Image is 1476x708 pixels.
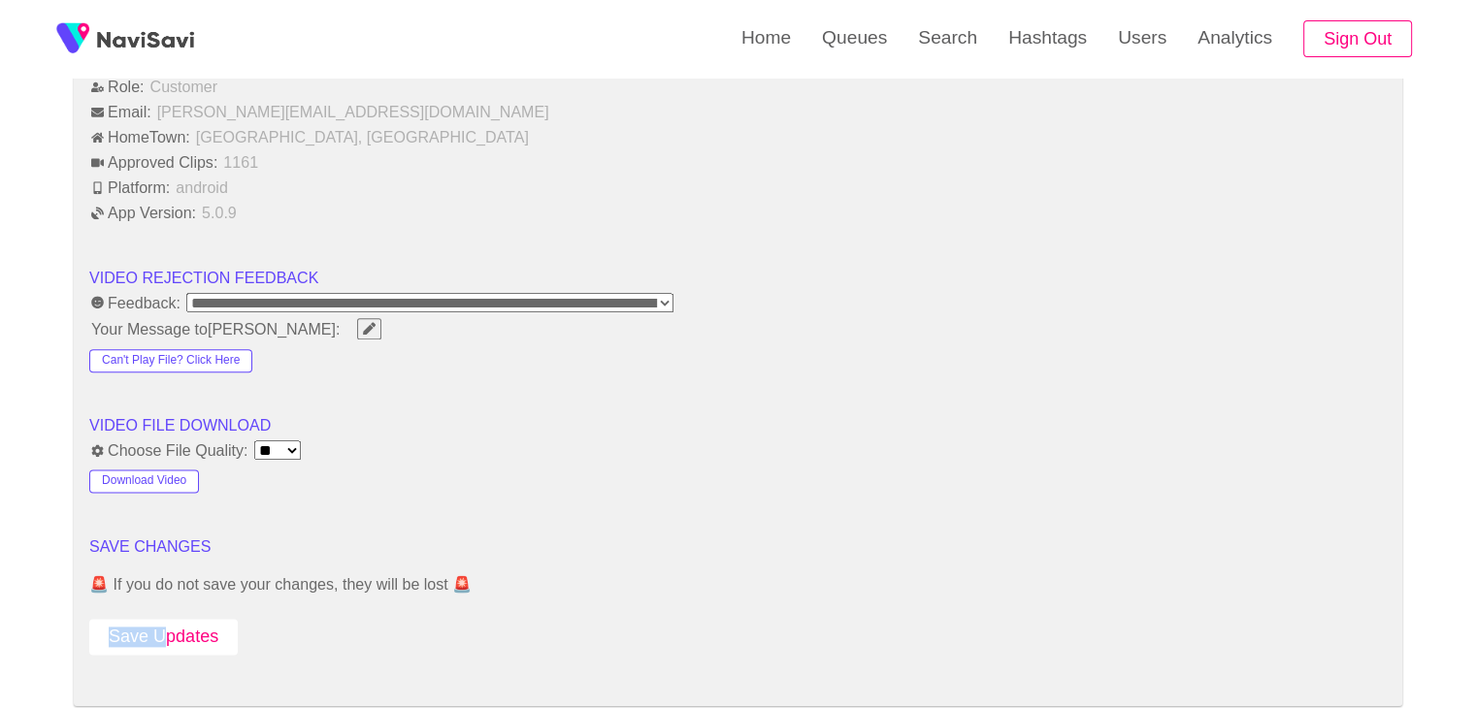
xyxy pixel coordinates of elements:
span: HomeTown: [89,128,192,145]
img: fireSpot [97,29,194,48]
span: Feedback: [89,294,182,311]
li: VIDEO REJECTION FEEDBACK [89,266,1387,289]
li: VIDEO FILE DOWNLOAD [89,413,1387,436]
span: 1161 [221,153,260,171]
button: Sign Out [1303,20,1412,58]
span: 5.0.9 [200,204,239,221]
button: Can't Play File? Click Here [89,349,252,372]
span: Email: [89,103,153,120]
button: Edit Field [357,318,381,339]
span: Role: [89,78,146,95]
span: android [174,178,230,196]
button: Save Updates [89,619,238,655]
span: [GEOGRAPHIC_DATA], [GEOGRAPHIC_DATA] [194,128,531,145]
img: fireSpot [49,15,97,63]
span: 🚨 If you do not save your changes, they will be lost 🚨 [89,575,1387,593]
span: Approved Clips: [89,153,219,171]
span: App Version: [89,204,198,221]
span: Your Message to [PERSON_NAME] : [89,320,342,338]
li: SAVE CHANGES [89,534,1387,558]
span: [PERSON_NAME][EMAIL_ADDRESS][DOMAIN_NAME] [155,103,551,120]
span: Platform: [89,178,172,196]
span: Customer [148,78,220,95]
button: Download Video [89,469,199,493]
span: Edit Field [361,322,377,335]
span: Choose File Quality: [89,441,250,459]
